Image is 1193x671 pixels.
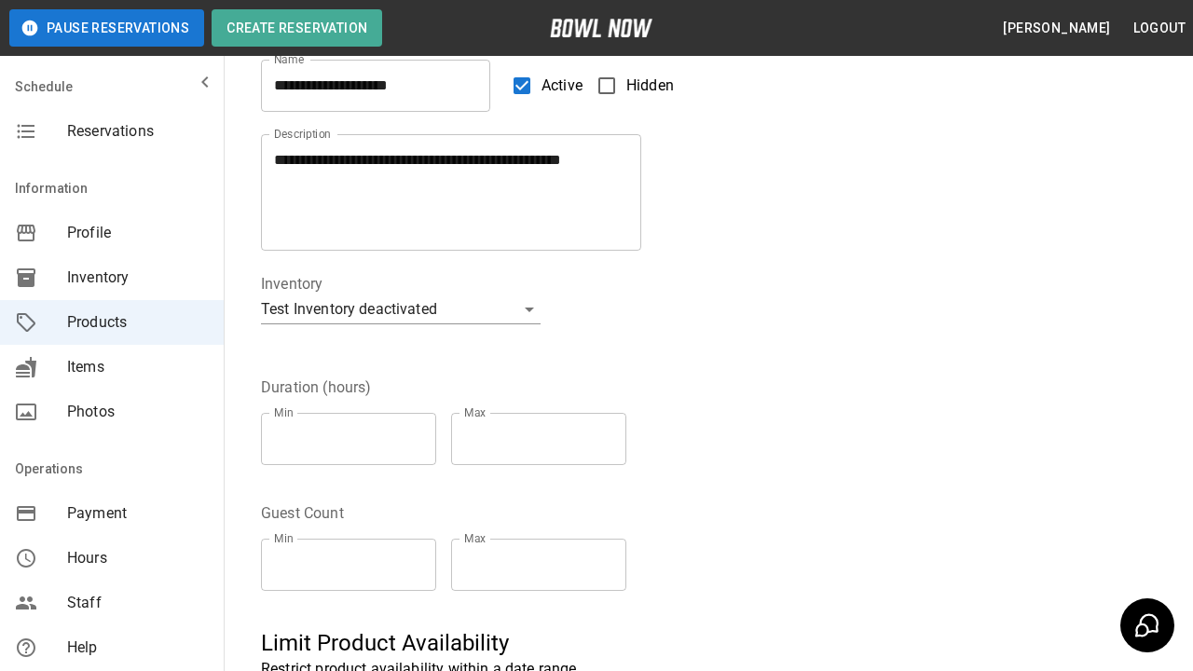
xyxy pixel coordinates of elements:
[1126,11,1193,46] button: Logout
[67,547,209,569] span: Hours
[261,502,344,524] legend: Guest Count
[550,19,652,37] img: logo
[67,222,209,244] span: Profile
[67,267,209,289] span: Inventory
[67,356,209,378] span: Items
[67,120,209,143] span: Reservations
[261,273,322,294] legend: Inventory
[67,311,209,334] span: Products
[261,294,541,324] div: Test Inventory deactivated
[995,11,1118,46] button: [PERSON_NAME]
[261,628,843,658] h5: Limit Product Availability
[67,502,209,525] span: Payment
[212,9,382,47] button: Create Reservation
[67,401,209,423] span: Photos
[67,637,209,659] span: Help
[9,9,204,47] button: Pause Reservations
[67,592,209,614] span: Staff
[587,66,674,105] label: Hidden products will not be visible to customers. You can still create and use them for bookings.
[261,377,371,398] legend: Duration (hours)
[542,75,583,97] span: Active
[626,75,674,97] span: Hidden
